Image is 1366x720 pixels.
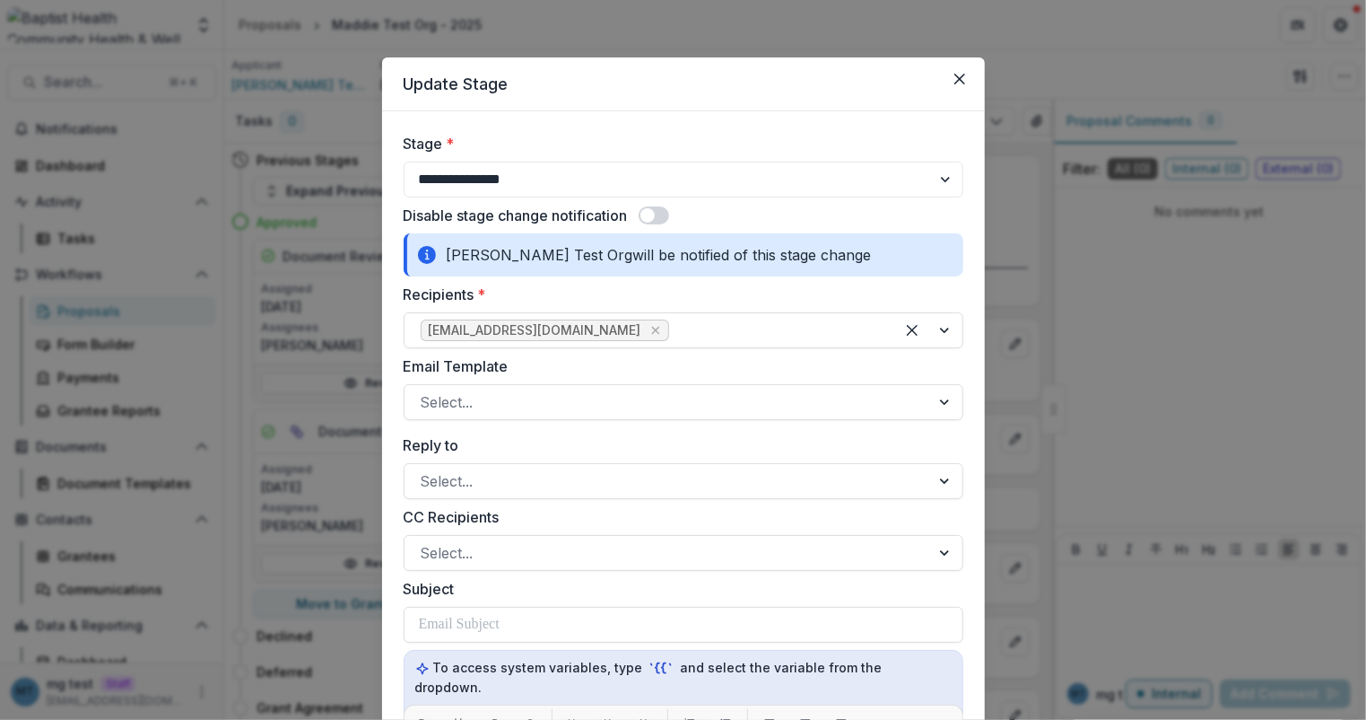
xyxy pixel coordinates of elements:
span: [EMAIL_ADDRESS][DOMAIN_NAME] [429,323,641,338]
label: Email Template [404,356,953,377]
div: Clear selected options [898,316,927,345]
label: Recipients [404,284,953,305]
label: Reply to [404,435,953,456]
label: Subject [404,578,953,600]
label: Disable stage change notification [404,205,628,226]
label: CC Recipients [404,506,953,528]
label: Stage [404,133,953,154]
button: Close [945,65,974,93]
div: Remove jenndonahoo@gmail.com [647,321,665,339]
div: [PERSON_NAME] Test Org will be notified of this stage change [404,233,963,277]
p: To access system variables, type and select the variable from the dropdown. [415,658,952,697]
header: Update Stage [382,57,985,111]
code: `{{` [647,659,677,678]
